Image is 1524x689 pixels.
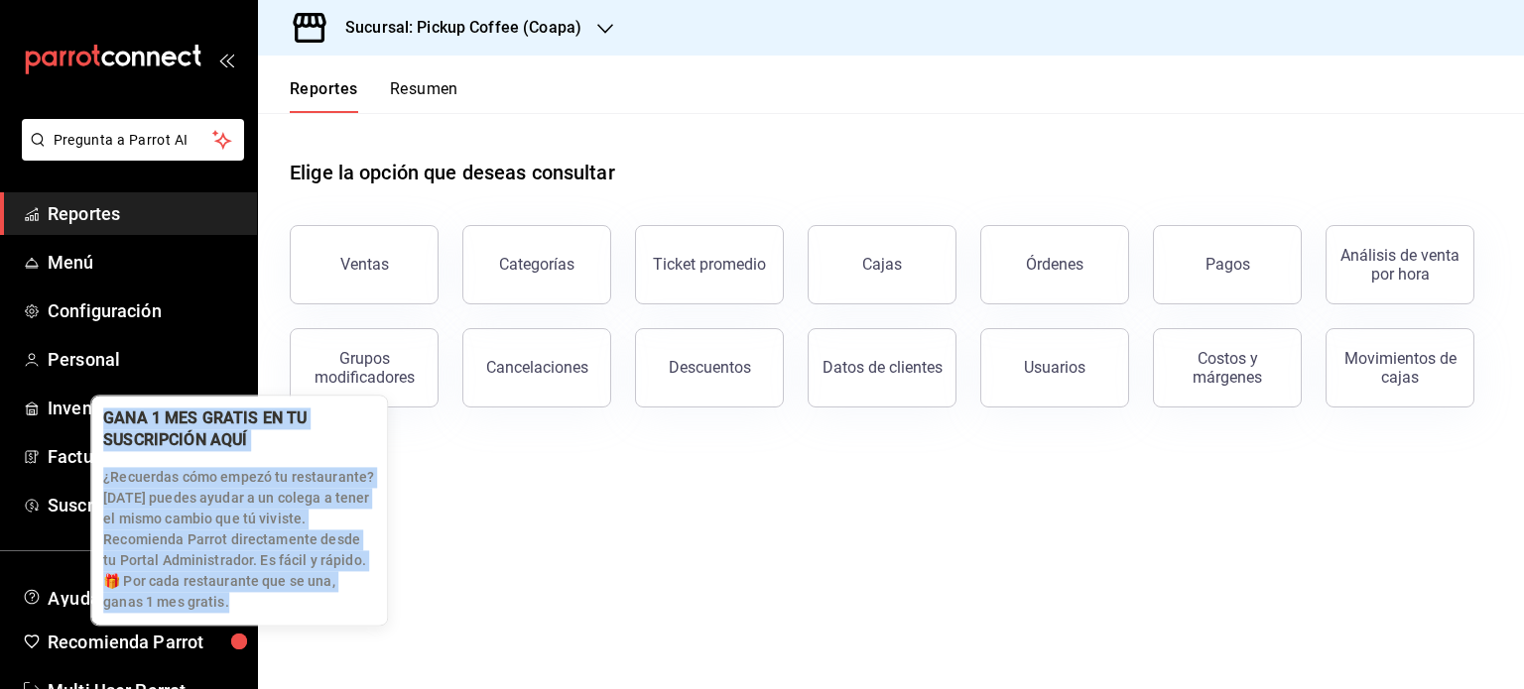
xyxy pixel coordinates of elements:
[635,328,784,407] button: Descuentos
[462,328,611,407] button: Cancelaciones
[1326,225,1474,304] button: Análisis de venta por hora
[462,225,611,304] button: Categorías
[1206,255,1250,274] div: Pagos
[669,358,751,377] div: Descuentos
[48,492,241,518] span: Suscripción
[290,328,439,407] button: Grupos modificadores
[54,130,213,151] span: Pregunta a Parrot AI
[48,443,241,470] span: Facturación
[290,79,358,113] button: Reportes
[22,119,244,161] button: Pregunta a Parrot AI
[290,225,439,304] button: Ventas
[48,297,241,324] span: Configuración
[14,144,244,165] a: Pregunta a Parrot AI
[1153,225,1302,304] button: Pagos
[48,200,241,227] span: Reportes
[823,358,943,377] div: Datos de clientes
[48,629,241,655] span: Recomienda Parrot
[808,225,956,304] a: Cajas
[48,346,241,373] span: Personal
[303,349,426,387] div: Grupos modificadores
[390,79,458,113] button: Resumen
[1338,349,1461,387] div: Movimientos de cajas
[290,79,458,113] div: navigation tabs
[1153,328,1302,407] button: Costos y márgenes
[290,158,615,187] h1: Elige la opción que deseas consultar
[1166,349,1289,387] div: Costos y márgenes
[103,467,375,613] p: ¿Recuerdas cómo empezó tu restaurante? [DATE] puedes ayudar a un colega a tener el mismo cambio q...
[329,16,581,40] h3: Sucursal: Pickup Coffee (Coapa)
[48,583,215,607] span: Ayuda
[653,255,766,274] div: Ticket promedio
[862,253,903,277] div: Cajas
[1326,328,1474,407] button: Movimientos de cajas
[980,328,1129,407] button: Usuarios
[48,249,241,276] span: Menú
[1338,246,1461,284] div: Análisis de venta por hora
[218,52,234,67] button: open_drawer_menu
[635,225,784,304] button: Ticket promedio
[48,395,241,421] span: Inventarios
[340,255,389,274] div: Ventas
[103,407,343,451] div: GANA 1 MES GRATIS EN TU SUSCRIPCIÓN AQUÍ
[1024,358,1085,377] div: Usuarios
[1026,255,1083,274] div: Órdenes
[980,225,1129,304] button: Órdenes
[499,255,574,274] div: Categorías
[808,328,956,407] button: Datos de clientes
[486,358,588,377] div: Cancelaciones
